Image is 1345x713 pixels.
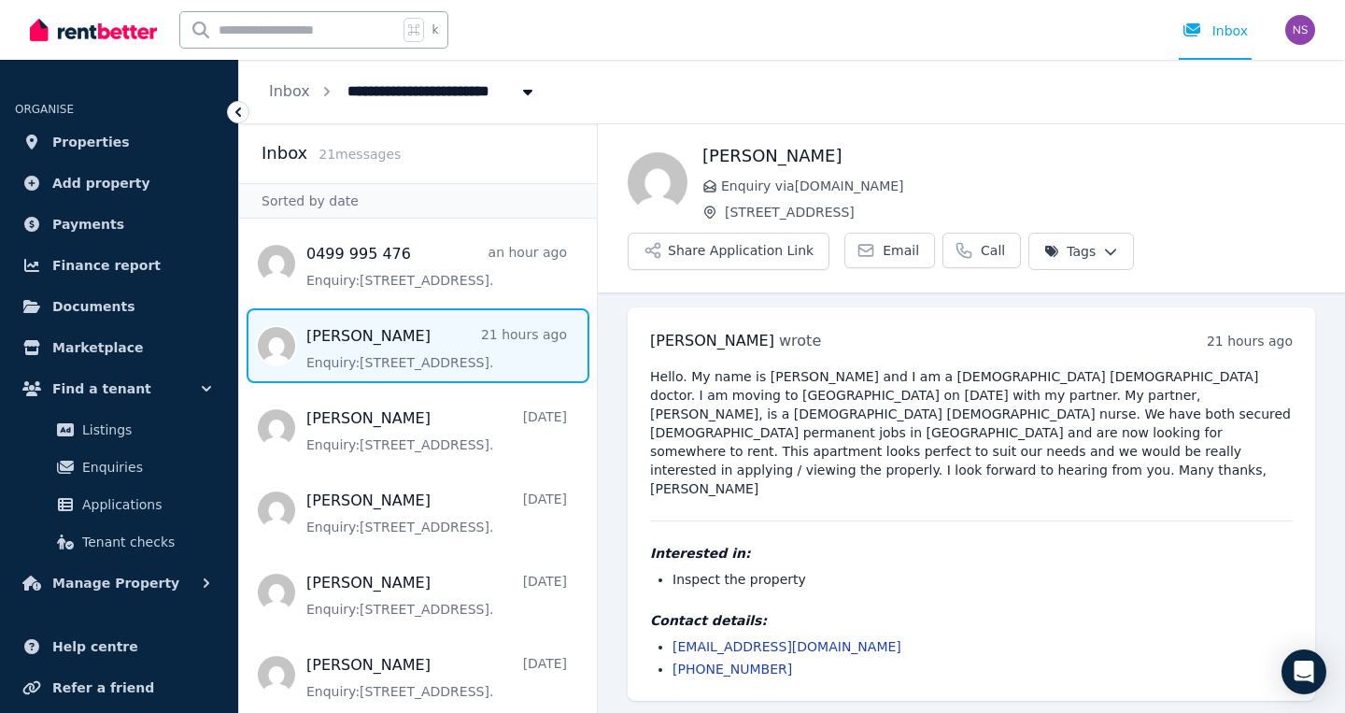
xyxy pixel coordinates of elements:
[306,572,567,619] a: [PERSON_NAME][DATE]Enquiry:[STREET_ADDRESS].
[52,336,143,359] span: Marketplace
[721,177,1315,195] span: Enquiry via [DOMAIN_NAME]
[306,654,567,701] a: [PERSON_NAME][DATE]Enquiry:[STREET_ADDRESS].
[1028,233,1134,270] button: Tags
[15,206,223,243] a: Payments
[702,143,1315,169] h1: [PERSON_NAME]
[15,669,223,706] a: Refer a friend
[82,531,208,553] span: Tenant checks
[306,325,567,372] a: [PERSON_NAME]21 hours agoEnquiry:[STREET_ADDRESS].
[52,295,135,318] span: Documents
[628,152,687,212] img: Niamh Courtney
[779,332,821,349] span: wrote
[52,677,154,699] span: Refer a friend
[52,131,130,153] span: Properties
[239,183,597,219] div: Sorted by date
[22,486,216,523] a: Applications
[262,140,307,166] h2: Inbox
[239,60,567,123] nav: Breadcrumb
[1044,242,1096,261] span: Tags
[650,332,774,349] span: [PERSON_NAME]
[15,370,223,407] button: Find a tenant
[52,635,138,658] span: Help centre
[725,203,1315,221] span: [STREET_ADDRESS]
[650,544,1293,563] h4: Interested in:
[52,213,124,235] span: Payments
[52,378,151,400] span: Find a tenant
[650,367,1293,498] pre: Hello. My name is [PERSON_NAME] and I am a [DEMOGRAPHIC_DATA] [DEMOGRAPHIC_DATA] doctor. I am mov...
[942,233,1021,268] a: Call
[1182,21,1248,40] div: Inbox
[30,16,157,44] img: RentBetter
[306,407,567,454] a: [PERSON_NAME][DATE]Enquiry:[STREET_ADDRESS].
[22,411,216,449] a: Listings
[15,628,223,665] a: Help centre
[883,241,919,260] span: Email
[628,233,829,270] button: Share Application Link
[981,241,1005,260] span: Call
[269,82,310,100] a: Inbox
[15,103,74,116] span: ORGANISE
[672,662,792,677] a: [PHONE_NUMBER]
[672,639,901,654] a: [EMAIL_ADDRESS][DOMAIN_NAME]
[306,490,567,536] a: [PERSON_NAME][DATE]Enquiry:[STREET_ADDRESS].
[82,456,208,478] span: Enquiries
[15,329,223,366] a: Marketplace
[1285,15,1315,45] img: Neil Shams
[82,419,208,441] span: Listings
[432,22,438,37] span: k
[844,233,935,268] a: Email
[15,123,223,161] a: Properties
[22,523,216,561] a: Tenant checks
[22,449,216,486] a: Enquiries
[52,572,179,594] span: Manage Property
[1281,649,1326,694] div: Open Intercom Messenger
[672,570,1293,589] li: Inspect the property
[15,288,223,325] a: Documents
[15,564,223,602] button: Manage Property
[650,611,1293,630] h4: Contact details:
[306,243,567,290] a: 0499 995 476an hour agoEnquiry:[STREET_ADDRESS].
[319,147,401,162] span: 21 message s
[82,493,208,516] span: Applications
[15,247,223,284] a: Finance report
[52,172,150,194] span: Add property
[15,164,223,202] a: Add property
[52,254,161,277] span: Finance report
[1207,334,1293,349] time: 21 hours ago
